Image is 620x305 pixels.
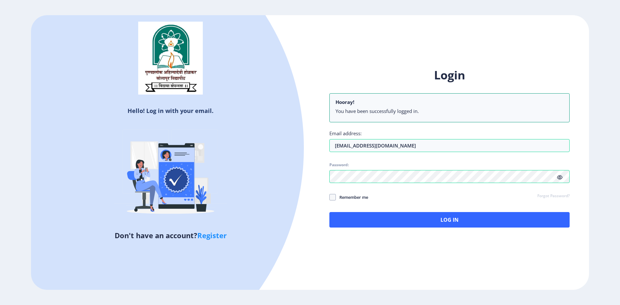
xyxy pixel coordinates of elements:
h5: Don't have an account? [36,230,305,240]
img: Verified-rafiki.svg [114,117,227,230]
b: Hooray! [336,99,354,105]
span: Remember me [336,193,368,201]
button: Log In [329,212,570,228]
h1: Login [329,67,570,83]
a: Forgot Password? [537,193,570,199]
label: Email address: [329,130,362,137]
label: Password: [329,162,349,168]
a: Register [197,230,227,240]
input: Email address [329,139,570,152]
li: You have been successfully logged in. [336,108,563,114]
img: sulogo.png [138,22,203,95]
